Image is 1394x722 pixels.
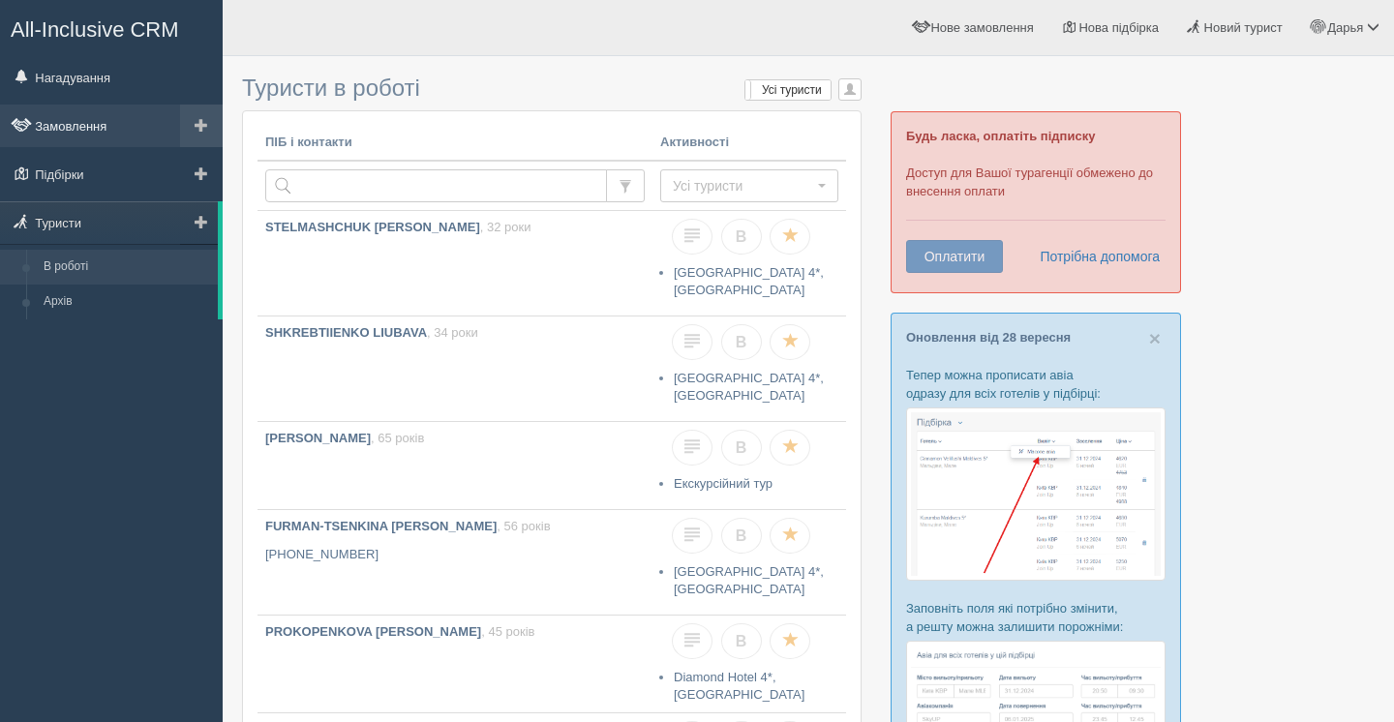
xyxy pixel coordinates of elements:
[674,670,804,703] a: Diamond Hotel 4*, [GEOGRAPHIC_DATA]
[736,439,747,456] span: В
[674,476,773,491] a: Екскурсійний тур
[721,623,762,659] a: В
[736,334,747,350] span: В
[265,220,480,234] b: STELMASHCHUK [PERSON_NAME]
[258,422,652,509] a: [PERSON_NAME], 65 років
[736,527,747,544] span: В
[265,169,607,202] input: Пошук за ПІБ, паспортом або контактами
[652,126,846,161] th: Активності
[258,316,652,421] a: SHKREBTIIENKO LIUBAVA, 34 роки
[906,599,1166,636] p: Заповніть поля які потрібно змінити, а решту можна залишити порожніми:
[674,564,824,597] a: [GEOGRAPHIC_DATA] 4*, [GEOGRAPHIC_DATA]
[745,80,831,100] label: Усі туристи
[906,240,1003,273] button: Оплатити
[906,407,1166,581] img: %D0%BF%D1%96%D0%B4%D0%B1%D1%96%D1%80%D0%BA%D0%B0-%D0%B0%D0%B2%D1%96%D0%B0-1-%D1%81%D1%80%D0%BC-%D...
[673,176,813,196] span: Усі туристи
[258,211,652,316] a: STELMASHCHUK [PERSON_NAME], 32 роки
[265,624,481,639] b: PROKOPENKOVA [PERSON_NAME]
[660,169,838,202] button: Усі туристи
[1027,240,1161,273] a: Потрібна допомога
[674,265,824,298] a: [GEOGRAPHIC_DATA] 4*, [GEOGRAPHIC_DATA]
[721,430,762,466] a: В
[242,75,420,101] span: Туристи в роботі
[371,431,424,445] span: , 65 років
[674,371,824,404] a: [GEOGRAPHIC_DATA] 4*, [GEOGRAPHIC_DATA]
[906,129,1095,143] b: Будь ласка, оплатіть підписку
[11,17,179,42] span: All-Inclusive CRM
[35,285,218,319] a: Архів
[906,366,1166,403] p: Тепер можна прописати авіа одразу для всіх готелів у підбірці:
[1327,20,1363,35] span: Дарья
[1149,328,1161,348] button: Close
[721,219,762,255] a: В
[258,126,652,161] th: ПІБ і контакти
[1,1,222,54] a: All-Inclusive CRM
[1078,20,1159,35] span: Нова підбірка
[721,324,762,360] a: В
[891,111,1181,293] div: Доступ для Вашої турагенції обмежено до внесення оплати
[265,546,645,564] p: [PHONE_NUMBER]
[265,325,427,340] b: SHKREBTIIENKO LIUBAVA
[497,519,550,533] span: , 56 років
[427,325,478,340] span: , 34 роки
[1149,327,1161,349] span: ×
[481,624,534,639] span: , 45 років
[265,519,497,533] b: FURMAN-TSENKINA [PERSON_NAME]
[258,510,652,615] a: FURMAN-TSENKINA [PERSON_NAME], 56 років [PHONE_NUMBER]
[480,220,531,234] span: , 32 роки
[721,518,762,554] a: В
[258,616,652,703] a: PROKOPENKOVA [PERSON_NAME], 45 років
[736,633,747,649] span: В
[736,228,747,245] span: В
[906,330,1071,345] a: Оновлення від 28 вересня
[930,20,1033,35] span: Нове замовлення
[1204,20,1283,35] span: Новий турист
[265,431,371,445] b: [PERSON_NAME]
[35,250,218,285] a: В роботі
